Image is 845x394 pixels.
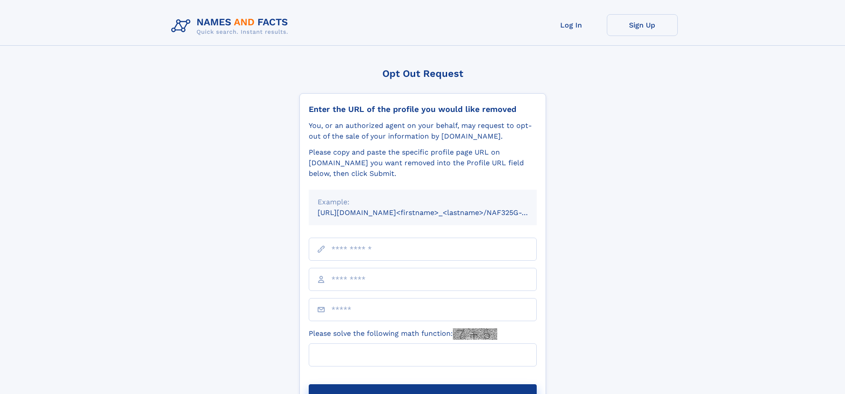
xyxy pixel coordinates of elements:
[299,68,546,79] div: Opt Out Request
[536,14,607,36] a: Log In
[318,197,528,207] div: Example:
[607,14,678,36] a: Sign Up
[309,120,537,142] div: You, or an authorized agent on your behalf, may request to opt-out of the sale of your informatio...
[309,147,537,179] div: Please copy and paste the specific profile page URL on [DOMAIN_NAME] you want removed into the Pr...
[168,14,295,38] img: Logo Names and Facts
[318,208,554,217] small: [URL][DOMAIN_NAME]<firstname>_<lastname>/NAF325G-xxxxxxxx
[309,104,537,114] div: Enter the URL of the profile you would like removed
[309,328,497,340] label: Please solve the following math function:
